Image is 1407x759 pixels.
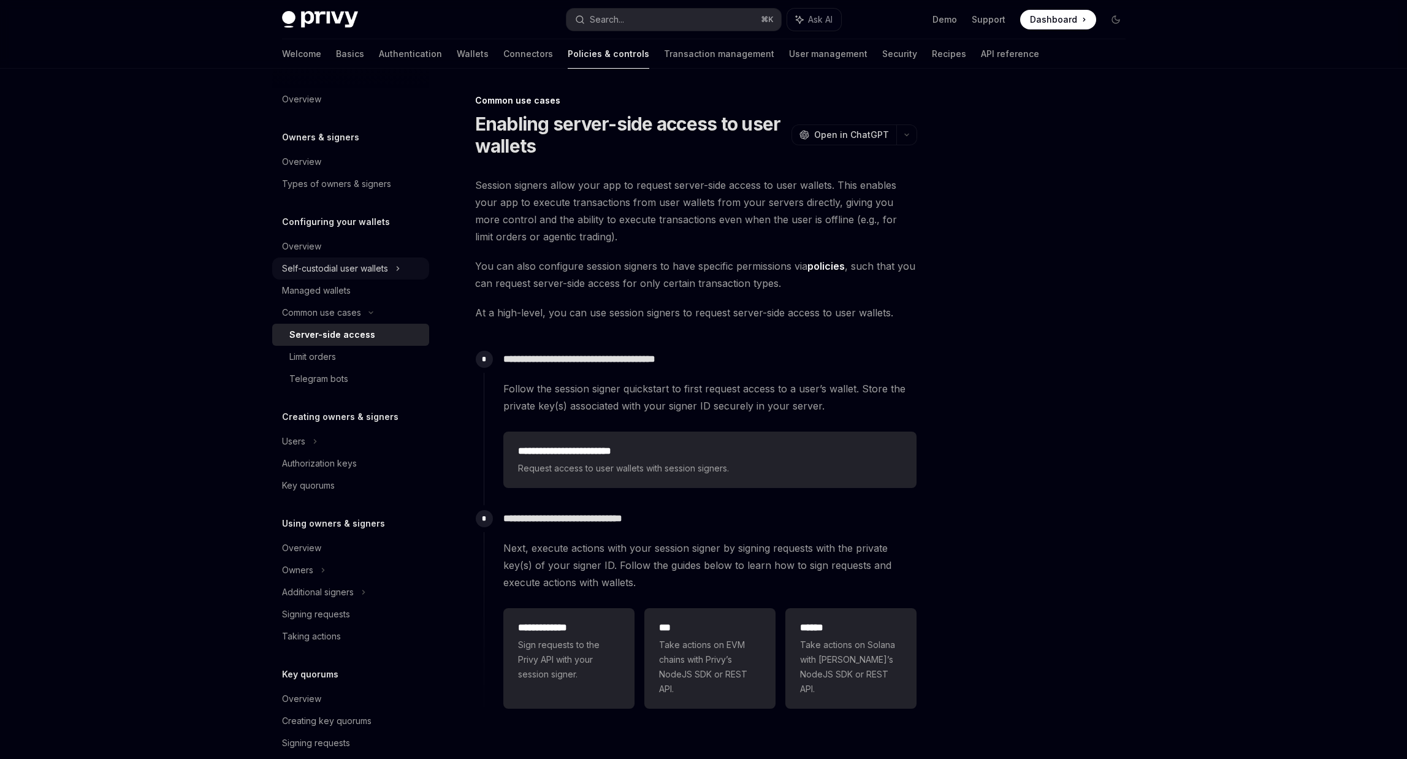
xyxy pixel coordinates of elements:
[282,667,338,682] h5: Key quorums
[282,130,359,145] h5: Owners & signers
[503,540,917,591] span: Next, execute actions with your session signer by signing requests with the private key(s) of you...
[932,39,966,69] a: Recipes
[518,638,620,682] span: Sign requests to the Privy API with your session signer.
[272,603,429,625] a: Signing requests
[282,92,321,107] div: Overview
[272,280,429,302] a: Managed wallets
[981,39,1039,69] a: API reference
[282,154,321,169] div: Overview
[282,410,398,424] h5: Creating owners & signers
[336,39,364,69] a: Basics
[644,608,776,709] a: ***Take actions on EVM chains with Privy’s NodeJS SDK or REST API.
[282,39,321,69] a: Welcome
[568,39,649,69] a: Policies & controls
[503,380,917,414] span: Follow the session signer quickstart to first request access to a user’s wallet. Store the privat...
[475,113,787,157] h1: Enabling server-side access to user wallets
[282,239,321,254] div: Overview
[282,585,354,600] div: Additional signers
[800,638,902,696] span: Take actions on Solana with [PERSON_NAME]’s NodeJS SDK or REST API.
[664,39,774,69] a: Transaction management
[475,94,917,107] div: Common use cases
[503,608,635,709] a: **** **** ***Sign requests to the Privy API with your session signer.
[282,607,350,622] div: Signing requests
[272,732,429,754] a: Signing requests
[282,541,321,555] div: Overview
[503,39,553,69] a: Connectors
[272,688,429,710] a: Overview
[289,372,348,386] div: Telegram bots
[282,516,385,531] h5: Using owners & signers
[1030,13,1077,26] span: Dashboard
[282,456,357,471] div: Authorization keys
[282,692,321,706] div: Overview
[282,563,313,578] div: Owners
[972,13,1005,26] a: Support
[282,434,305,449] div: Users
[475,257,917,292] span: You can also configure session signers to have specific permissions via , such that you can reque...
[272,537,429,559] a: Overview
[282,261,388,276] div: Self-custodial user wallets
[1106,10,1126,29] button: Toggle dark mode
[808,13,833,26] span: Ask AI
[787,9,841,31] button: Ask AI
[272,324,429,346] a: Server-side access
[272,710,429,732] a: Creating key quorums
[272,173,429,195] a: Types of owners & signers
[807,260,845,273] a: policies
[272,452,429,475] a: Authorization keys
[282,283,351,298] div: Managed wallets
[659,638,761,696] span: Take actions on EVM chains with Privy’s NodeJS SDK or REST API.
[282,714,372,728] div: Creating key quorums
[272,625,429,647] a: Taking actions
[590,12,624,27] div: Search...
[282,177,391,191] div: Types of owners & signers
[289,349,336,364] div: Limit orders
[272,151,429,173] a: Overview
[761,15,774,25] span: ⌘ K
[272,368,429,390] a: Telegram bots
[272,346,429,368] a: Limit orders
[272,475,429,497] a: Key quorums
[789,39,867,69] a: User management
[379,39,442,69] a: Authentication
[289,327,375,342] div: Server-side access
[282,629,341,644] div: Taking actions
[475,304,917,321] span: At a high-level, you can use session signers to request server-side access to user wallets.
[566,9,781,31] button: Search...⌘K
[518,461,902,476] span: Request access to user wallets with session signers.
[282,11,358,28] img: dark logo
[475,177,917,245] span: Session signers allow your app to request server-side access to user wallets. This enables your a...
[785,608,917,709] a: **** *Take actions on Solana with [PERSON_NAME]’s NodeJS SDK or REST API.
[272,88,429,110] a: Overview
[457,39,489,69] a: Wallets
[791,124,896,145] button: Open in ChatGPT
[814,129,889,141] span: Open in ChatGPT
[282,305,361,320] div: Common use cases
[932,13,957,26] a: Demo
[272,235,429,257] a: Overview
[282,215,390,229] h5: Configuring your wallets
[282,478,335,493] div: Key quorums
[282,736,350,750] div: Signing requests
[882,39,917,69] a: Security
[1020,10,1096,29] a: Dashboard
